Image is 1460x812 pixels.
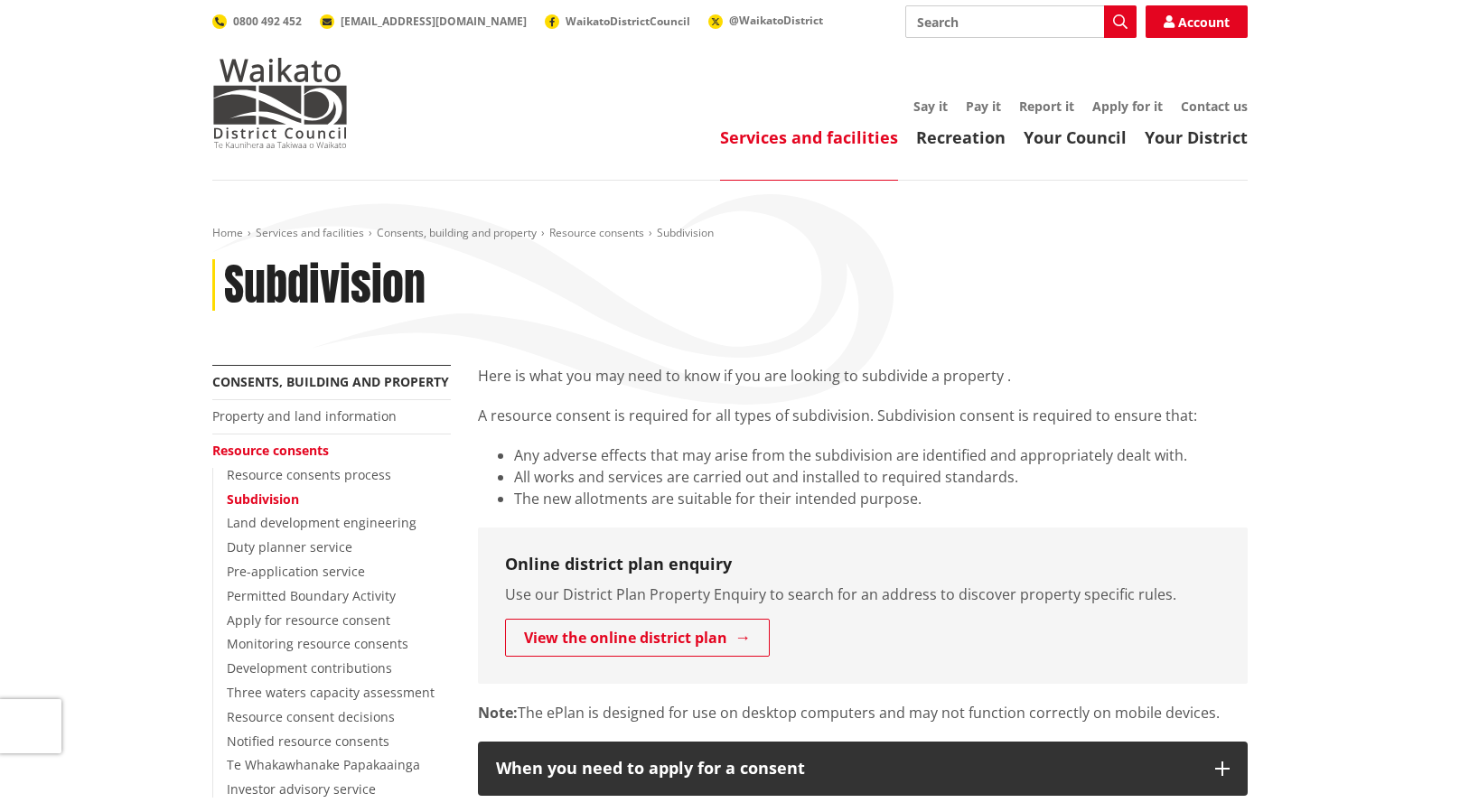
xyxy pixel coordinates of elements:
[905,5,1137,38] input: Search input
[1145,126,1248,148] a: Your District
[478,742,1248,796] button: When you need to apply for a consent
[320,14,527,29] a: [EMAIL_ADDRESS][DOMAIN_NAME]
[708,13,823,28] a: @WaikatoDistrict
[227,611,390,629] a: Apply for resource consent
[227,563,365,580] a: Pre-application service
[657,225,714,240] span: Subdivision
[1019,98,1074,115] a: Report it
[227,490,299,508] a: Subdivision
[227,514,416,531] a: Land development engineering
[233,14,302,29] span: 0800 492 452
[478,703,518,723] strong: Note:
[916,126,1006,148] a: Recreation
[505,619,770,657] a: View the online district plan
[514,466,1248,488] li: All works and services are carried out and installed to required standards.
[729,13,823,28] span: @WaikatoDistrict
[549,225,644,240] a: Resource consents
[966,98,1001,115] a: Pay it
[227,587,396,604] a: Permitted Boundary Activity
[496,760,1197,778] div: When you need to apply for a consent
[212,407,397,425] a: Property and land information
[1181,98,1248,115] a: Contact us
[341,14,527,29] span: [EMAIL_ADDRESS][DOMAIN_NAME]
[377,225,537,240] a: Consents, building and property
[478,702,1248,723] p: The ePlan is designed for use on desktop computers and may not function correctly on mobile devices.
[1146,5,1248,38] a: Account
[720,126,898,148] a: Services and facilities
[1092,98,1163,115] a: Apply for it
[227,780,376,798] a: Investor advisory service
[227,538,352,555] a: Duty planner service
[566,14,690,29] span: WaikatoDistrictCouncil
[478,365,1248,387] p: Here is what you may need to know if you are looking to subdivide a property .
[256,225,364,240] a: Services and facilities
[227,635,408,652] a: Monitoring resource consents
[1024,126,1127,148] a: Your Council
[227,466,391,483] a: Resource consents process
[227,733,389,750] a: Notified resource consents
[212,373,449,390] a: Consents, building and property
[212,226,1248,241] nav: breadcrumb
[212,14,302,29] a: 0800 492 452
[505,583,1221,605] p: Use our District Plan Property Enquiry to search for an address to discover property specific rules.
[514,488,1248,509] li: The new allotments are suitable for their intended purpose.
[227,659,392,677] a: Development contributions
[514,444,1248,466] li: Any adverse effects that may arise from the subdivision are identified and appropriately dealt with.
[224,259,426,312] h1: Subdivision
[212,442,329,459] a: Resource consents
[478,405,1248,426] p: A resource consent is required for all types of subdivision. Subdivision consent is required to e...
[505,555,1221,574] h3: Online district plan enquiry
[227,684,435,701] a: Three waters capacity assessment
[545,14,690,29] a: WaikatoDistrictCouncil
[212,225,243,240] a: Home
[227,708,395,725] a: Resource consent decisions
[227,756,420,773] a: Te Whakawhanake Papakaainga
[212,58,348,148] img: Waikato District Council - Te Kaunihera aa Takiwaa o Waikato
[913,98,948,115] a: Say it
